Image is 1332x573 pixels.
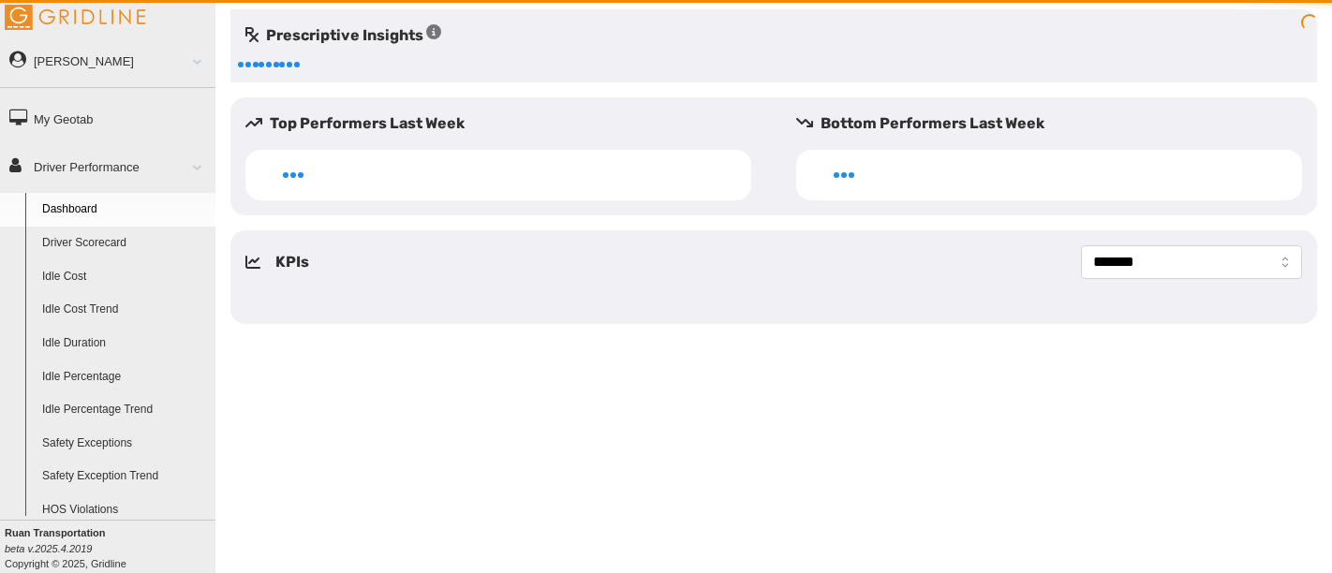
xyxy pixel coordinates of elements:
a: Driver Scorecard [34,227,215,260]
h5: Prescriptive Insights [245,24,441,47]
a: HOS Violations [34,493,215,527]
a: Safety Exceptions [34,427,215,461]
a: Safety Exception Trend [34,460,215,493]
h5: Bottom Performers Last Week [796,112,1317,135]
a: Dashboard [34,193,215,227]
h5: KPIs [275,251,309,273]
a: Idle Percentage Trend [34,393,215,427]
img: Gridline [5,5,145,30]
div: Copyright © 2025, Gridline [5,525,215,571]
a: Idle Cost Trend [34,293,215,327]
a: Idle Duration [34,327,215,360]
a: Idle Cost [34,260,215,294]
b: Ruan Transportation [5,527,106,538]
i: beta v.2025.4.2019 [5,543,92,554]
h5: Top Performers Last Week [245,112,766,135]
a: Idle Percentage [34,360,215,394]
